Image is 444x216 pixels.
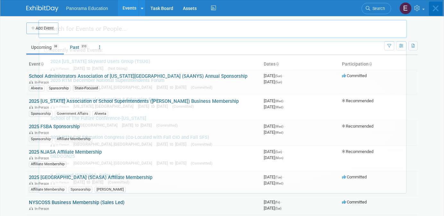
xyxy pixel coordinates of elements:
span: In-Person [50,123,72,128]
span: (Not Going) [108,66,127,71]
input: Search for Events or People... [38,20,407,38]
span: In-Person [50,161,72,166]
a: School of The Future Conference-[US_STATE] In-Person HI, [GEOGRAPHIC_DATA] [DATE] to [DATE] (Comm... [47,113,403,131]
span: [DATE] to [DATE] [138,104,171,109]
span: [GEOGRAPHIC_DATA], [GEOGRAPHIC_DATA] [73,85,155,90]
a: 2025 RTM Fall Education Congress (Co-Located with Fall CIO and Fall SFS) In-Person [GEOGRAPHIC_DA... [47,131,403,150]
span: In-Person [50,142,72,147]
span: In-Person [50,67,72,71]
span: [US_STATE], [GEOGRAPHIC_DATA] [73,104,137,109]
span: [DATE] to [DATE] [122,123,155,128]
span: (Committed) [191,161,212,166]
span: [GEOGRAPHIC_DATA], [GEOGRAPHIC_DATA] [73,161,155,166]
span: [DATE] to [DATE] [157,85,190,90]
span: (Committed) [191,85,212,90]
span: In-Person [50,104,72,109]
span: In-Person [50,180,72,184]
span: [GEOGRAPHIC_DATA], [GEOGRAPHIC_DATA] [73,142,155,147]
a: 2025 RTM December National Superintendents Forum In-Person [GEOGRAPHIC_DATA], [GEOGRAPHIC_DATA] [... [47,75,403,93]
span: [DATE] to [DATE] [73,66,107,71]
a: NYSSBA 2025 Annual Convention & Education Expo In-Person [US_STATE], [GEOGRAPHIC_DATA] [DATE] to ... [47,94,403,112]
span: (Committed) [172,104,194,109]
span: HI, [GEOGRAPHIC_DATA] [73,123,121,128]
a: 2024 [US_STATE] Skyward Users Group (TSUG) In-Person [DATE] to [DATE] (Not Going) [47,56,403,74]
span: In-Person [50,85,72,90]
span: (Committed) [156,123,178,128]
span: (Committed) [108,180,129,184]
span: (Committed) [191,142,212,147]
a: txEDCON25 In-Person [GEOGRAPHIC_DATA], [GEOGRAPHIC_DATA] [DATE] to [DATE] (Committed) [47,150,403,169]
span: [DATE] to [DATE] [157,161,190,166]
span: [DATE] to [DATE] [157,142,190,147]
div: Recently Viewed Events: [42,42,403,56]
span: [DATE] to [DATE] [73,180,107,184]
a: IL Skyward (SKYCON)- Sales Led In-Person [DATE] to [DATE] (Committed) [47,169,403,188]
